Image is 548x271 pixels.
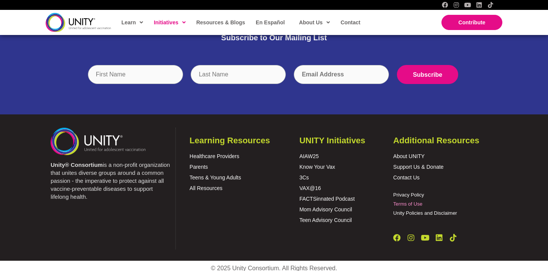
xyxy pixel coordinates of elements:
span: Learn [121,17,143,28]
a: YouTube [465,2,471,8]
a: Privacy Policy [393,192,424,198]
a: YouTube [421,234,429,242]
a: LinkedIn [476,2,482,8]
a: About UNITY [393,153,424,159]
a: En Español [252,14,288,31]
a: VAX@16 [299,185,321,191]
a: Mom Advisory Council [299,206,352,212]
span: UNITY Initiatives [299,136,365,145]
a: 3Cs [299,174,309,181]
span: Contact [341,19,360,25]
span: Subscribe to Our Mailing List [221,33,327,42]
input: Subscribe [397,65,458,84]
span: En Español [256,19,285,25]
a: Healthcare Providers [190,153,239,159]
input: Email Address [294,65,389,84]
span: Contribute [459,19,486,25]
input: First Name [88,65,183,84]
input: Last Name [191,65,286,84]
a: Contribute [441,15,502,30]
a: FACTSinnated Podcast [299,196,355,202]
a: Facebook [442,2,448,8]
strong: Unity® Consortium [51,162,103,168]
a: LinkedIn [435,234,443,242]
a: All Resources [190,185,222,191]
a: Support Us & Donate [393,164,443,170]
a: Resources & Blogs [193,14,248,31]
a: Teen Advisory Council [299,217,352,223]
a: Parents [190,164,208,170]
a: Contact Us [393,174,419,181]
a: Instagram [407,234,415,242]
span: Resources & Blogs [196,19,245,25]
a: Know Your Vax [299,164,335,170]
a: TikTok [449,234,457,242]
a: About Us [295,14,333,31]
img: unity-logo-dark [46,13,111,32]
span: Learning Resources [190,136,270,145]
span: Additional Resources [393,136,479,145]
a: Contact [337,14,363,31]
a: Unity Policies and Disclaimer [393,210,457,216]
a: Facebook [393,234,401,242]
p: is a non-profit organization that unites diverse groups around a common passion - the imperative ... [51,161,172,201]
a: Teens & Young Adults [190,174,241,181]
img: unity-logo [51,128,146,155]
span: Initiatives [154,17,186,28]
a: AIAW25 [299,153,319,159]
a: Instagram [453,2,459,8]
span: About Us [299,17,330,28]
a: Terms of Use [393,201,422,207]
a: TikTok [487,2,494,8]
